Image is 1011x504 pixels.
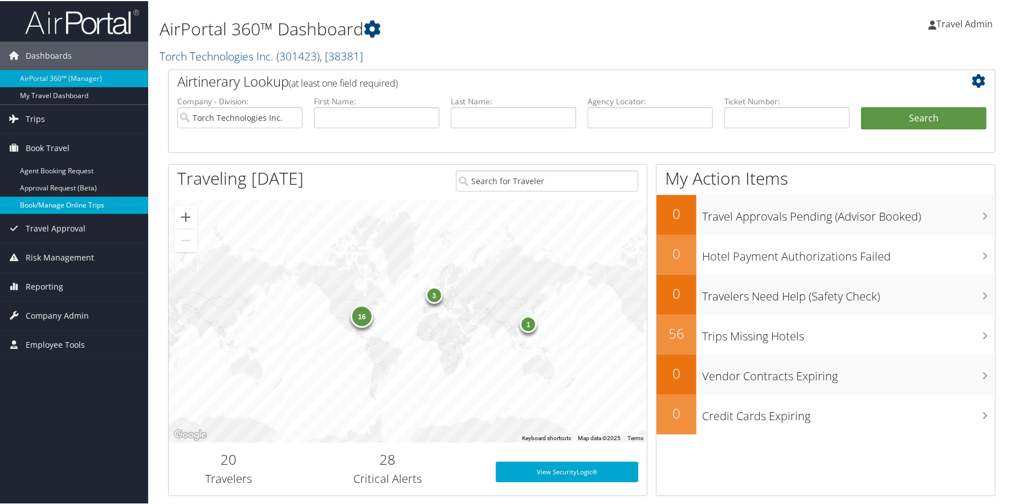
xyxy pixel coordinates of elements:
[297,470,479,486] h3: Critical Alerts
[26,271,63,300] span: Reporting
[578,434,621,440] span: Map data ©2025
[25,7,139,34] img: airportal-logo.png
[26,213,85,242] span: Travel Approval
[297,449,479,468] h2: 28
[861,106,986,129] button: Search
[520,315,537,332] div: 1
[26,300,89,329] span: Company Admin
[702,202,995,223] h3: Travel Approvals Pending (Advisor Booked)
[276,47,320,63] span: ( 301423 )
[160,16,723,40] h1: AirPortal 360™ Dashboard
[426,286,443,303] div: 3
[657,203,696,222] h2: 0
[456,169,638,190] input: Search for Traveler
[657,274,995,314] a: 0Travelers Need Help (Safety Check)
[320,47,363,63] span: , [ 38381 ]
[451,95,576,106] label: Last Name:
[657,403,696,422] h2: 0
[174,205,197,227] button: Zoom in
[177,449,280,468] h2: 20
[724,95,850,106] label: Ticket Number:
[928,6,1004,40] a: Travel Admin
[657,393,995,433] a: 0Credit Cards Expiring
[657,314,995,353] a: 56Trips Missing Hotels
[657,243,696,262] h2: 0
[314,95,439,106] label: First Name:
[160,47,363,63] a: Torch Technologies Inc.
[657,234,995,274] a: 0Hotel Payment Authorizations Failed
[657,353,995,393] a: 0Vendor Contracts Expiring
[522,433,571,441] button: Keyboard shortcuts
[177,71,918,90] h2: Airtinerary Lookup
[936,17,993,29] span: Travel Admin
[657,323,696,342] h2: 56
[172,426,209,441] a: Open this area in Google Maps (opens a new window)
[26,330,85,358] span: Employee Tools
[177,165,304,189] h1: Traveling [DATE]
[627,434,643,440] a: Terms (opens in new tab)
[174,228,197,251] button: Zoom out
[657,165,995,189] h1: My Action Items
[657,363,696,382] h2: 0
[172,426,209,441] img: Google
[588,95,713,106] label: Agency Locator:
[702,282,995,303] h3: Travelers Need Help (Safety Check)
[350,304,373,327] div: 16
[702,242,995,263] h3: Hotel Payment Authorizations Failed
[496,461,638,481] a: View SecurityLogic®
[702,401,995,423] h3: Credit Cards Expiring
[657,283,696,302] h2: 0
[657,194,995,234] a: 0Travel Approvals Pending (Advisor Booked)
[702,322,995,343] h3: Trips Missing Hotels
[26,40,72,69] span: Dashboards
[26,242,94,271] span: Risk Management
[26,104,45,132] span: Trips
[177,470,280,486] h3: Travelers
[26,133,70,161] span: Book Travel
[289,76,398,88] span: (at least one field required)
[702,361,995,383] h3: Vendor Contracts Expiring
[177,95,303,106] label: Company - Division:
